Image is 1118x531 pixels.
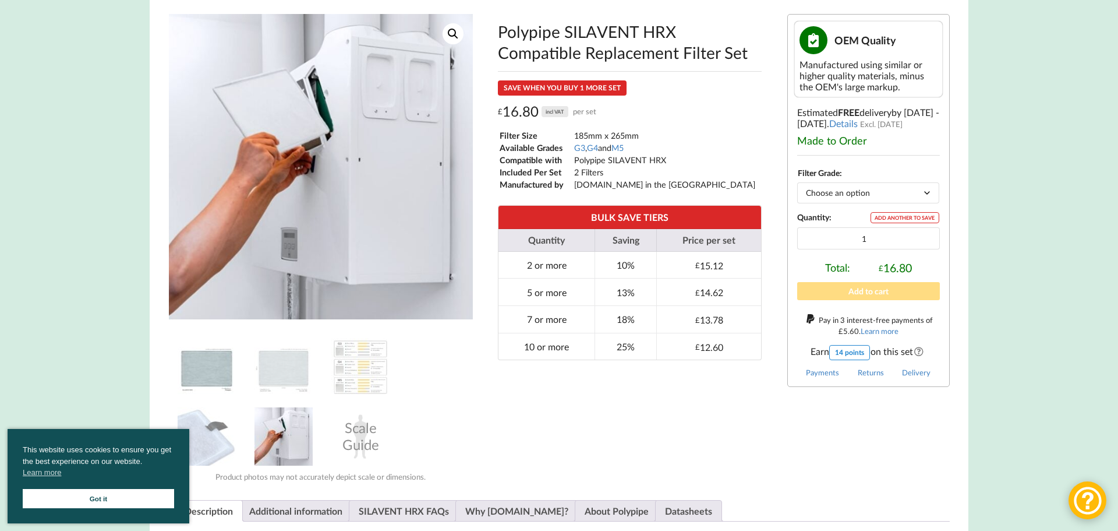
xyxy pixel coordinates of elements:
a: Details [829,118,858,129]
a: View full-screen image gallery [443,23,464,44]
span: £ [695,261,700,270]
button: Add to cart [797,282,940,300]
div: Manufactured using similar or higher quality materials, minus the OEM's large markup. [799,59,937,92]
span: per set [573,103,596,121]
div: 5.60 [838,326,859,336]
a: Returns [858,368,884,377]
span: Excl. [DATE] [860,119,903,129]
div: cookieconsent [8,429,189,523]
span: £ [879,263,883,273]
div: ADD ANOTHER TO SAVE [871,212,939,223]
b: FREE [838,107,859,118]
a: About Polypipe [585,501,649,521]
h1: Polypipe SILAVENT HRX Compatible Replacement Filter Set [498,21,761,63]
td: Polypipe SILAVENT HRX [574,154,756,166]
div: 16.80 [879,261,912,275]
div: Made to Order [797,134,940,147]
span: Earn on this set [797,345,940,360]
a: Additional information [249,501,342,521]
span: £ [695,288,700,297]
td: Filter Size [499,130,572,141]
td: Manufactured by [499,179,572,190]
th: Price per set [656,229,760,252]
th: Saving [595,229,657,252]
th: BULK SAVE TIERS [498,206,760,228]
img: Polypipe SILAVENT HRX Compatible MVHR Filter Replacement Set from MVHR.shop [178,338,236,396]
div: Scale Guide [331,407,390,466]
span: OEM Quality [834,34,896,47]
a: Why [DOMAIN_NAME]? [465,501,568,521]
td: Compatible with [499,154,572,166]
div: Product photos may not accurately depict scale or dimensions. [168,472,473,481]
div: incl VAT [542,106,568,117]
div: 14 points [829,345,870,360]
img: Installing an MVHR Filter [254,407,313,466]
span: by [DATE] - [DATE] [797,107,939,129]
div: SAVE WHEN YOU BUY 1 MORE SET [498,80,627,96]
td: 10% [595,252,657,279]
td: 5 or more [498,278,595,305]
div: 14.62 [695,287,723,298]
span: This website uses cookies to ensure you get the best experience on our website. [23,444,174,481]
img: A Table showing a comparison between G3, G4 and M5 for MVHR Filters and their efficiency at captu... [331,338,390,396]
td: [DOMAIN_NAME] in the [GEOGRAPHIC_DATA] [574,179,756,190]
td: 25% [595,333,657,360]
td: 7 or more [498,305,595,333]
a: Got it cookie [23,489,174,508]
a: Learn more [861,326,898,336]
span: Pay in 3 interest-free payments of . [819,315,933,336]
span: £ [838,326,843,336]
label: Filter Grade [798,168,840,178]
a: G3 [574,143,585,153]
a: cookies - Learn more [23,467,61,479]
div: 15.12 [695,260,723,271]
td: , and [574,142,756,153]
td: Included Per Set [499,167,572,178]
a: SILAVENT HRX FAQs [359,501,449,521]
div: 13.78 [695,314,723,325]
td: 2 or more [498,252,595,279]
th: Quantity [498,229,595,252]
a: Datasheets [665,501,712,521]
span: Total: [825,261,850,275]
a: G4 [587,143,598,153]
input: Product quantity [797,227,940,249]
div: Estimated delivery . [787,14,950,387]
span: £ [498,103,503,121]
a: M5 [611,143,624,153]
img: Dimensions and Filter Grade of the Polypipe SILAVENT HRX Compatible MVHR Filter Replacement Set f... [254,338,313,396]
img: MVHR Filter with a Black Tag [178,407,236,466]
td: 18% [595,305,657,333]
td: 2 Filters [574,167,756,178]
td: Available Grades [499,142,572,153]
td: 185mm x 265mm [574,130,756,141]
a: Delivery [902,368,931,377]
span: £ [695,315,700,325]
div: 12.60 [695,342,723,353]
a: Description [185,501,233,521]
a: Payments [806,368,839,377]
td: 13% [595,278,657,305]
td: 10 or more [498,333,595,360]
div: 16.80 [498,103,596,121]
span: £ [695,342,700,351]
